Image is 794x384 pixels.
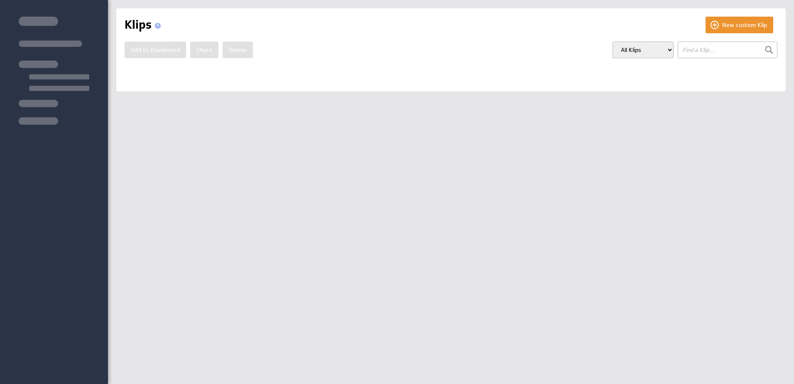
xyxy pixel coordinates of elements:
[125,17,164,33] h1: Klips
[678,42,777,58] input: Find a Klip...
[125,42,186,58] button: Add to Dashboard
[223,42,253,58] button: Delete
[190,42,218,58] button: Share
[19,17,89,125] img: skeleton-sidenav.svg
[706,17,773,33] button: New custom Klip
